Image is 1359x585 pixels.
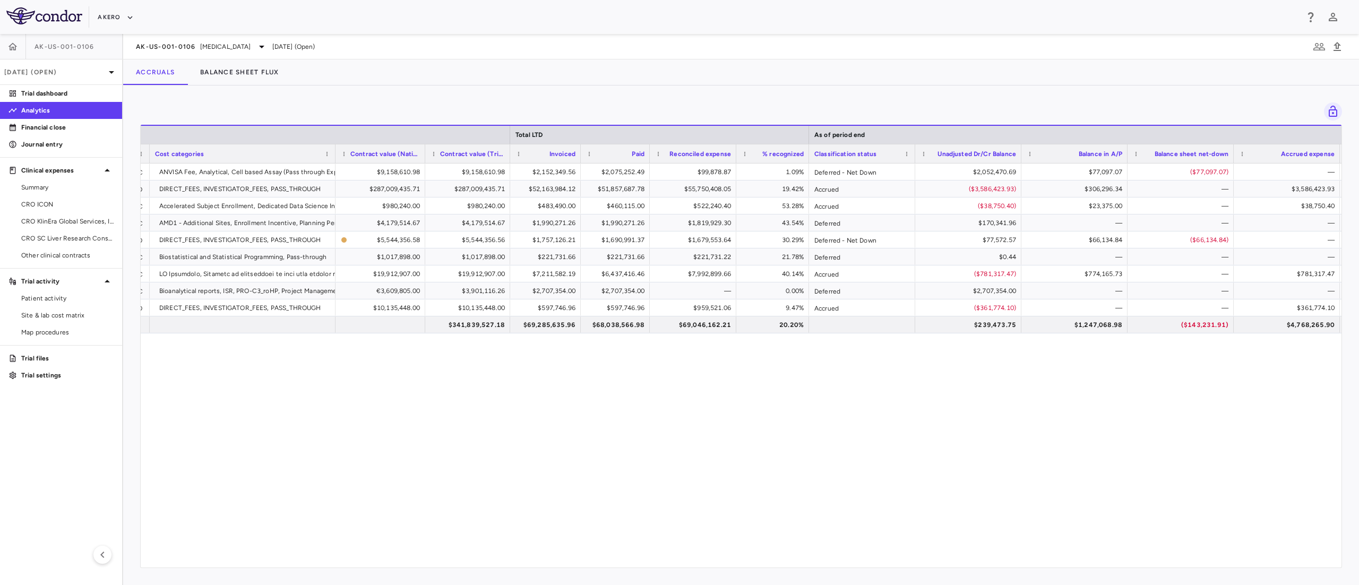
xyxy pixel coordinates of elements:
div: $170,341.96 [925,214,1016,231]
div: $4,768,265.90 [1243,316,1335,333]
div: $2,707,354.00 [520,282,575,299]
p: Clinical expenses [21,166,101,175]
img: logo-full-BYUhSk78.svg [6,7,82,24]
div: — [1031,214,1122,231]
div: ($143,231.91) [1137,316,1228,333]
div: $287,009,435.71 [345,180,420,197]
div: — [1137,180,1228,197]
div: Deferred [809,214,915,231]
div: $3,586,423.93 [1243,180,1335,197]
div: $68,038,566.98 [590,316,644,333]
div: Accrued [809,299,915,316]
div: $980,240.00 [345,197,420,214]
span: AK-US-001-0106 [35,42,94,51]
div: $959,521.06 [659,299,731,316]
button: Accruals [123,59,187,85]
div: DIRECT_FEES, INVESTIGATOR_FEES, PASS_THROUGH [159,299,330,316]
div: 43.54% [746,214,804,231]
span: Classification status [814,150,876,158]
div: ($66,134.84) [1137,231,1228,248]
div: Deferred - Net Down [809,164,915,180]
div: — [1031,248,1122,265]
div: — [1137,197,1228,214]
div: $306,296.34 [1031,180,1122,197]
div: $522,240.40 [659,197,731,214]
div: DIRECT_FEES, INVESTIGATOR_FEES, PASS_THROUGH [159,180,330,197]
div: $38,750.40 [1243,197,1335,214]
span: CRO KlinEra Global Services, Inc [21,217,114,226]
span: Patient activity [21,294,114,303]
div: Deferred [809,248,915,265]
p: Trial files [21,354,114,363]
div: $1,247,068.98 [1031,316,1122,333]
div: $221,731.66 [520,248,575,265]
div: — [1137,265,1228,282]
div: $23,375.00 [1031,197,1122,214]
div: ($3,586,423.93) [925,180,1016,197]
p: Trial settings [21,371,114,380]
span: Unadjusted Dr/Cr Balance [937,150,1016,158]
div: $1,990,271.26 [590,214,644,231]
p: Trial dashboard [21,89,114,98]
span: [MEDICAL_DATA] [200,42,251,51]
div: €3,609,805.00 [345,282,420,299]
p: Journal entry [21,140,114,149]
div: $3,901,116.26 [435,282,505,299]
div: $52,163,984.12 [520,180,575,197]
div: $0.44 [925,248,1016,265]
div: 20.20% [746,316,804,333]
div: $980,240.00 [435,197,505,214]
span: Reconciled expense [669,150,731,158]
span: % recognized [762,150,804,158]
div: $2,707,354.00 [925,282,1016,299]
div: $66,134.84 [1031,231,1122,248]
div: $6,437,416.46 [590,265,644,282]
div: ($781,317.47) [925,265,1016,282]
span: CRO ICON [21,200,114,209]
div: $7,992,899.66 [659,265,731,282]
div: 0.00% [746,282,804,299]
div: $287,009,435.71 [435,180,505,197]
div: $99,878.87 [659,164,731,180]
div: AMD1 - Additional Sites, Enrollment Incentive, Planning Period, Project Management, Project Manag... [159,214,922,231]
div: Bioanalytical reports, ISR, PRO-C3_roHP, Project Management Fee [159,282,356,299]
div: — [1243,231,1335,248]
span: Other clinical contracts [21,251,114,260]
span: Balance sheet net-down [1155,150,1228,158]
div: $10,135,448.00 [435,299,505,316]
div: $77,572.57 [925,231,1016,248]
div: Accrued [809,265,915,282]
div: $1,017,898.00 [345,248,420,265]
span: Balance in A/P [1079,150,1122,158]
div: $221,731.22 [659,248,731,265]
div: $69,285,635.96 [520,316,575,333]
div: $221,731.66 [590,248,644,265]
div: $597,746.96 [590,299,644,316]
div: Accrued [809,180,915,197]
span: Map procedures [21,328,114,337]
div: 21.78% [746,248,804,265]
span: Summary [21,183,114,192]
div: $19,912,907.00 [345,265,420,282]
div: $4,179,514.67 [345,214,420,231]
div: Accrued [809,197,915,214]
button: Akero [98,9,133,26]
div: $1,679,553.64 [659,231,731,248]
span: Paid [632,150,644,158]
div: 9.47% [746,299,804,316]
div: 53.28% [746,197,804,214]
div: $9,158,610.98 [435,164,505,180]
div: $781,317.47 [1243,265,1335,282]
div: $1,819,929.30 [659,214,731,231]
span: Contract value (Native) [350,150,420,158]
div: — [1137,214,1228,231]
div: $483,490.00 [520,197,575,214]
div: $4,179,514.67 [435,214,505,231]
div: — [1137,282,1228,299]
div: $55,750,408.05 [659,180,731,197]
span: As of period end [814,131,865,139]
p: [DATE] (Open) [4,67,105,77]
div: $10,135,448.00 [345,299,420,316]
span: Invoiced [549,150,575,158]
div: $1,990,271.26 [520,214,575,231]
